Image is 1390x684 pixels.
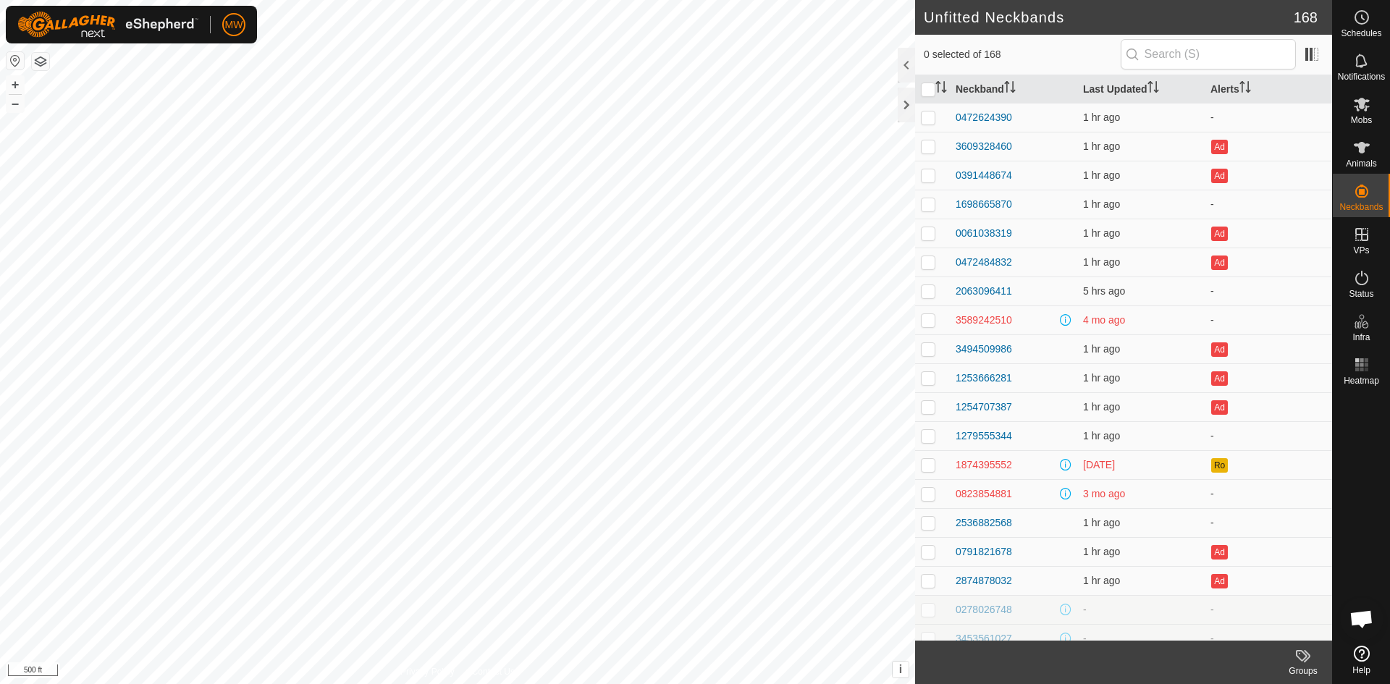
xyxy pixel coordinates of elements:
[1352,333,1370,342] span: Infra
[924,9,1294,26] h2: Unfitted Neckbands
[956,573,1012,588] div: 2874878032
[1211,545,1227,560] button: Ad
[956,400,1012,415] div: 1254707387
[1274,664,1332,677] div: Groups
[1205,624,1332,653] td: -
[1083,198,1120,210] span: 13 Sept 2025, 2:34 pm
[1211,458,1227,473] button: Ro
[1205,421,1332,450] td: -
[1344,376,1379,385] span: Heatmap
[7,52,24,69] button: Reset Map
[1083,314,1125,326] span: 2 May 2025, 8:33 am
[1147,83,1159,95] p-sorticon: Activate to sort
[956,631,1012,646] div: 3453561027
[956,544,1012,560] div: 0791821678
[1205,595,1332,624] td: -
[17,12,198,38] img: Gallagher Logo
[1211,140,1227,154] button: Ad
[400,665,455,678] a: Privacy Policy
[1077,75,1205,104] th: Last Updated
[1083,111,1120,123] span: 13 Sept 2025, 2:32 pm
[1083,488,1125,499] span: 10 June 2025, 7:34 pm
[1211,227,1227,241] button: Ad
[956,168,1012,183] div: 0391448674
[1338,72,1385,81] span: Notifications
[1083,140,1120,152] span: 13 Sept 2025, 2:32 pm
[1205,103,1332,132] td: -
[956,284,1012,299] div: 2063096411
[1351,116,1372,124] span: Mobs
[1205,276,1332,305] td: -
[1353,246,1369,255] span: VPs
[1211,400,1227,415] button: Ad
[1083,343,1120,355] span: 13 Sept 2025, 2:34 pm
[1205,190,1332,219] td: -
[956,255,1012,270] div: 0472484832
[1340,597,1383,641] div: Open chat
[1083,401,1120,413] span: 13 Sept 2025, 2:33 pm
[1211,342,1227,357] button: Ad
[1083,604,1087,615] span: -
[956,226,1012,241] div: 0061038319
[956,457,1012,473] div: 1874395552
[956,515,1012,531] div: 2536882568
[1083,633,1087,644] span: -
[1004,83,1016,95] p-sorticon: Activate to sort
[1341,29,1381,38] span: Schedules
[956,602,1012,617] div: 0278026748
[956,139,1012,154] div: 3609328460
[1349,290,1373,298] span: Status
[935,83,947,95] p-sorticon: Activate to sort
[1205,305,1332,334] td: -
[1211,371,1227,386] button: Ad
[956,197,1012,212] div: 1698665870
[1083,517,1120,528] span: 13 Sept 2025, 2:33 pm
[1083,285,1125,297] span: 13 Sept 2025, 10:02 am
[1083,372,1120,384] span: 13 Sept 2025, 2:35 pm
[924,47,1121,62] span: 0 selected of 168
[472,665,515,678] a: Contact Us
[1352,666,1370,675] span: Help
[1083,256,1120,268] span: 13 Sept 2025, 2:36 pm
[956,428,1012,444] div: 1279555344
[956,371,1012,386] div: 1253666281
[956,110,1012,125] div: 0472624390
[225,17,243,33] span: MW
[1346,159,1377,168] span: Animals
[1083,227,1120,239] span: 13 Sept 2025, 2:34 pm
[956,313,1012,328] div: 3589242510
[1083,459,1115,470] span: 18 Aug 2025, 9:00 am
[893,662,909,677] button: i
[1205,75,1332,104] th: Alerts
[956,486,1012,502] div: 0823854881
[1083,430,1120,442] span: 13 Sept 2025, 2:33 pm
[1239,83,1251,95] p-sorticon: Activate to sort
[1083,169,1120,181] span: 13 Sept 2025, 2:32 pm
[1211,256,1227,270] button: Ad
[1294,7,1318,28] span: 168
[1211,574,1227,588] button: Ad
[1205,508,1332,537] td: -
[950,75,1077,104] th: Neckband
[956,342,1012,357] div: 3494509986
[1205,479,1332,508] td: -
[899,663,902,675] span: i
[7,76,24,93] button: +
[1333,640,1390,680] a: Help
[7,95,24,112] button: –
[1121,39,1296,69] input: Search (S)
[1211,169,1227,183] button: Ad
[1339,203,1383,211] span: Neckbands
[1083,546,1120,557] span: 13 Sept 2025, 2:35 pm
[1083,575,1120,586] span: 13 Sept 2025, 2:36 pm
[32,53,49,70] button: Map Layers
